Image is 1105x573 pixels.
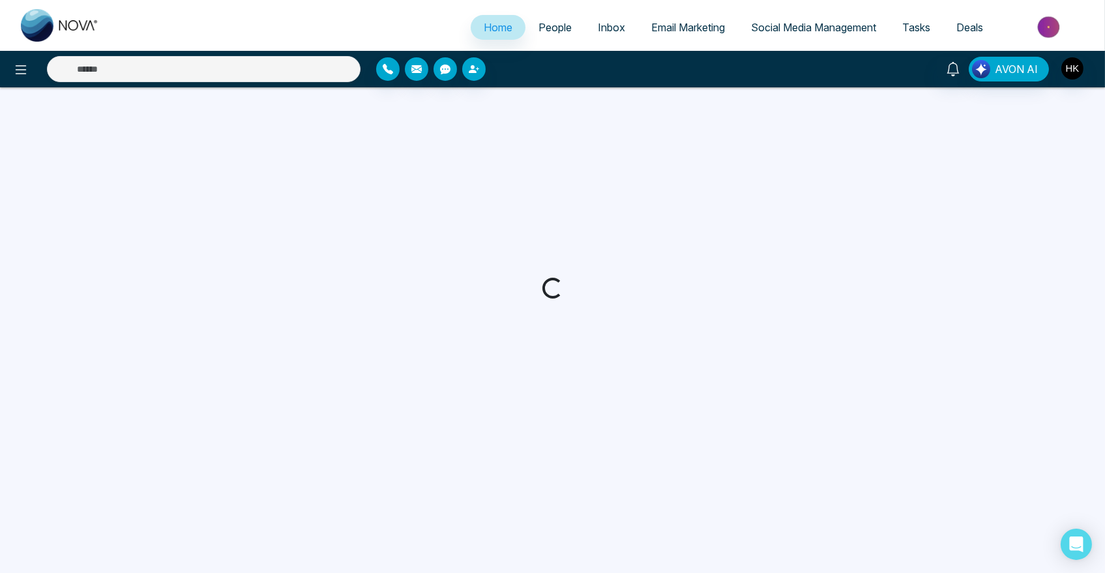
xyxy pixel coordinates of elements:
a: Deals [943,15,996,40]
img: Market-place.gif [1003,12,1097,42]
span: Social Media Management [751,21,876,34]
a: Home [471,15,525,40]
div: Open Intercom Messenger [1061,529,1092,560]
a: Social Media Management [738,15,889,40]
span: AVON AI [995,61,1038,77]
button: AVON AI [969,57,1049,81]
span: Tasks [902,21,930,34]
a: Email Marketing [638,15,738,40]
span: People [538,21,572,34]
a: Inbox [585,15,638,40]
a: Tasks [889,15,943,40]
span: Deals [956,21,983,34]
span: Inbox [598,21,625,34]
a: People [525,15,585,40]
img: Lead Flow [972,60,990,78]
img: Nova CRM Logo [21,9,99,42]
span: Home [484,21,512,34]
img: User Avatar [1061,57,1083,80]
span: Email Marketing [651,21,725,34]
